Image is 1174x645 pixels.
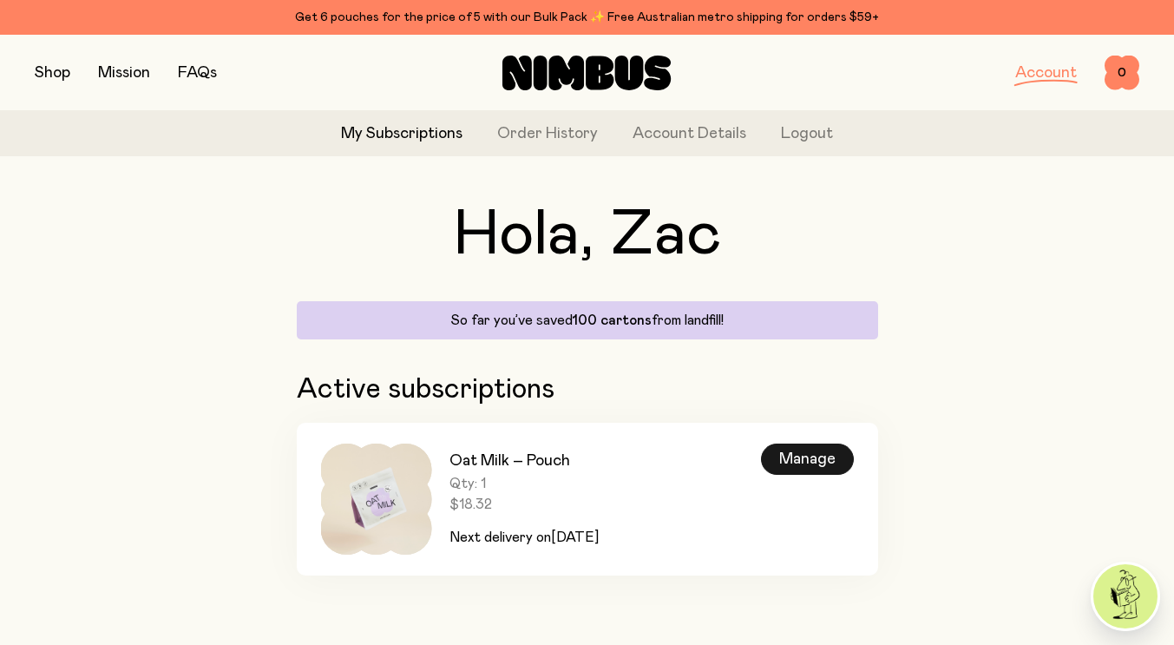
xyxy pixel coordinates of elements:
[1093,564,1158,629] img: agent
[781,122,833,146] button: Logout
[551,530,599,544] span: [DATE]
[98,65,150,81] a: Mission
[178,65,217,81] a: FAQs
[449,475,599,492] span: Qty: 1
[449,527,599,548] p: Next delivery on
[449,451,599,471] h3: Oat Milk – Pouch
[297,374,878,405] h2: Active subscriptions
[497,122,598,146] a: Order History
[297,423,878,576] a: Oat Milk – PouchQty: 1$18.32Next delivery on[DATE]Manage
[761,444,854,475] div: Manage
[35,7,1139,28] div: Get 6 pouches for the price of 5 with our Bulk Pack ✨ Free Australian metro shipping for orders $59+
[297,204,878,267] h1: Hola, Zac
[1015,65,1077,81] a: Account
[1105,56,1139,90] button: 0
[633,122,746,146] a: Account Details
[449,496,599,513] span: $18.32
[341,122,462,146] a: My Subscriptions
[573,313,652,327] span: 100 cartons
[307,312,868,329] p: So far you’ve saved from landfill!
